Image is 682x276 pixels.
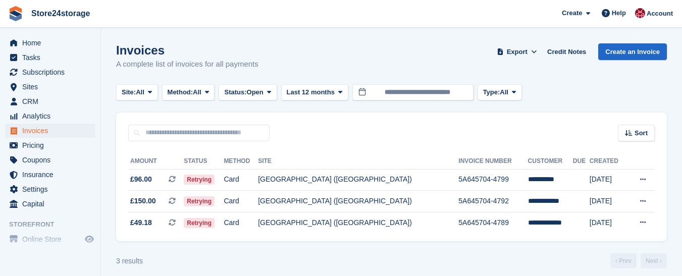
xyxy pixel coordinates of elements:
a: menu [5,138,95,152]
button: Site: All [116,84,158,101]
span: Retrying [184,175,215,185]
th: Created [590,153,627,170]
a: menu [5,109,95,123]
a: Preview store [83,233,95,245]
span: £150.00 [130,196,156,206]
td: Card [224,212,258,233]
span: Site: [122,87,136,97]
a: menu [5,50,95,65]
th: Site [258,153,458,170]
button: Last 12 months [281,84,348,101]
span: Retrying [184,196,215,206]
span: £49.18 [130,217,152,228]
a: menu [5,168,95,182]
span: Settings [22,182,83,196]
a: Credit Notes [543,43,590,60]
span: CRM [22,94,83,108]
span: Last 12 months [287,87,335,97]
th: Amount [128,153,184,170]
th: Customer [528,153,573,170]
span: Tasks [22,50,83,65]
th: Invoice Number [458,153,528,170]
td: [DATE] [590,212,627,233]
a: menu [5,94,95,108]
span: Online Store [22,232,83,246]
span: Open [247,87,264,97]
span: Invoices [22,124,83,138]
td: Card [224,191,258,212]
span: Coupons [22,153,83,167]
p: A complete list of invoices for all payments [116,59,258,70]
td: [DATE] [590,191,627,212]
a: menu [5,124,95,138]
span: Retrying [184,218,215,228]
span: £96.00 [130,174,152,185]
span: Home [22,36,83,50]
span: Pricing [22,138,83,152]
a: Previous [610,253,637,268]
span: Export [507,47,528,57]
span: All [136,87,144,97]
span: Create [562,8,582,18]
th: Method [224,153,258,170]
a: Next [641,253,667,268]
td: [DATE] [590,169,627,191]
img: stora-icon-8386f47178a22dfd0bd8f6a31ec36ba5ce8667c1dd55bd0f319d3a0aa187defe.svg [8,6,23,21]
span: All [500,87,508,97]
button: Type: All [478,84,522,101]
span: Sites [22,80,83,94]
span: Analytics [22,109,83,123]
a: menu [5,36,95,50]
nav: Page [608,253,669,268]
img: Mandy Huges [635,8,645,18]
a: menu [5,65,95,79]
a: Create an Invoice [598,43,667,60]
td: [GEOGRAPHIC_DATA] ([GEOGRAPHIC_DATA]) [258,191,458,212]
a: menu [5,80,95,94]
span: Account [647,9,673,19]
span: Capital [22,197,83,211]
td: Card [224,169,258,191]
button: Export [495,43,539,60]
td: [GEOGRAPHIC_DATA] ([GEOGRAPHIC_DATA]) [258,212,458,233]
td: 5A645704-4792 [458,191,528,212]
a: menu [5,153,95,167]
h1: Invoices [116,43,258,57]
button: Method: All [162,84,215,101]
div: 3 results [116,256,143,266]
span: Subscriptions [22,65,83,79]
a: Store24storage [27,5,94,22]
span: Help [612,8,626,18]
a: menu [5,182,95,196]
span: Status: [224,87,246,97]
span: Sort [635,128,648,138]
th: Status [184,153,224,170]
button: Status: Open [219,84,277,101]
a: menu [5,232,95,246]
a: menu [5,197,95,211]
th: Due [573,153,590,170]
span: Storefront [9,219,100,230]
span: All [193,87,201,97]
td: 5A645704-4789 [458,212,528,233]
span: Method: [168,87,193,97]
span: Insurance [22,168,83,182]
span: Type: [483,87,500,97]
td: 5A645704-4799 [458,169,528,191]
td: [GEOGRAPHIC_DATA] ([GEOGRAPHIC_DATA]) [258,169,458,191]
